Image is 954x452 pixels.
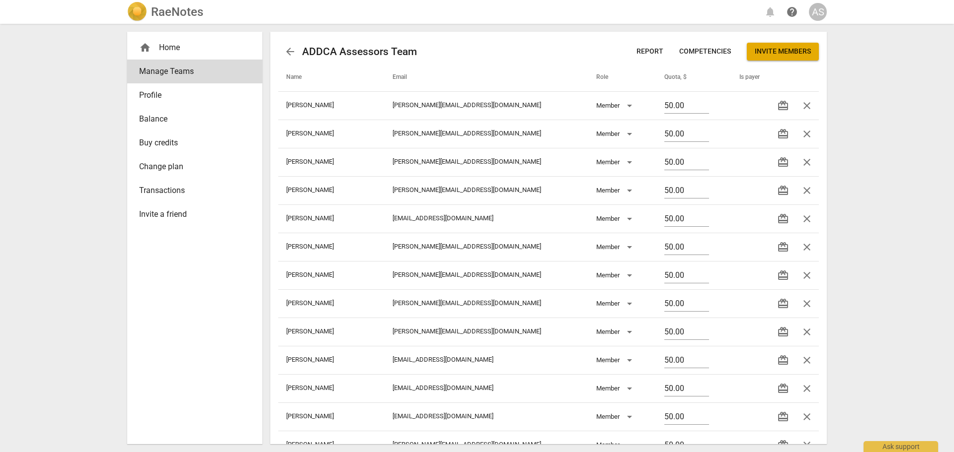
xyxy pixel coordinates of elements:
[801,185,813,196] span: close
[771,122,795,146] button: Transfer credits
[127,107,262,131] a: Balance
[777,100,789,112] span: redeem
[139,42,151,54] span: home
[278,261,385,289] td: [PERSON_NAME]
[596,381,636,396] div: Member
[385,346,588,374] td: [EMAIL_ADDRESS][DOMAIN_NAME]
[636,47,663,57] span: Report
[783,3,801,21] a: Help
[801,439,813,451] span: close
[278,318,385,346] td: [PERSON_NAME]
[278,148,385,176] td: [PERSON_NAME]
[385,261,588,289] td: [PERSON_NAME][EMAIL_ADDRESS][DOMAIN_NAME]
[385,374,588,402] td: [EMAIL_ADDRESS][DOMAIN_NAME]
[786,6,798,18] span: help
[151,5,203,19] h2: RaeNotes
[777,185,789,196] span: redeem
[596,409,636,425] div: Member
[801,213,813,225] span: close
[747,43,819,61] button: Invite members
[801,354,813,366] span: close
[777,411,789,423] span: redeem
[664,73,699,81] span: Quota, $
[771,405,795,429] button: Transfer credits
[801,100,813,112] span: close
[393,73,419,81] span: Email
[596,296,636,312] div: Member
[801,241,813,253] span: close
[127,2,203,22] a: LogoRaeNotes
[278,402,385,431] td: [PERSON_NAME]
[596,154,636,170] div: Member
[302,46,417,58] h2: ADDCA Assessors Team
[801,128,813,140] span: close
[139,185,242,196] span: Transactions
[809,3,827,21] button: AS
[127,202,262,226] a: Invite a friend
[127,60,262,83] a: Manage Teams
[385,176,588,204] td: [PERSON_NAME][EMAIL_ADDRESS][DOMAIN_NAME]
[127,36,262,60] div: Home
[671,43,739,61] button: Competencies
[596,211,636,227] div: Member
[385,402,588,431] td: [EMAIL_ADDRESS][DOMAIN_NAME]
[278,204,385,233] td: [PERSON_NAME]
[801,383,813,394] span: close
[385,204,588,233] td: [EMAIL_ADDRESS][DOMAIN_NAME]
[596,126,636,142] div: Member
[139,89,242,101] span: Profile
[777,156,789,168] span: redeem
[596,267,636,283] div: Member
[596,352,636,368] div: Member
[777,326,789,338] span: redeem
[777,354,789,366] span: redeem
[679,47,731,57] span: Competencies
[278,176,385,204] td: [PERSON_NAME]
[731,64,763,91] th: Is payer
[278,346,385,374] td: [PERSON_NAME]
[127,179,262,202] a: Transactions
[777,269,789,281] span: redeem
[771,320,795,344] button: Transfer credits
[278,233,385,261] td: [PERSON_NAME]
[801,269,813,281] span: close
[771,235,795,259] button: Transfer credits
[596,73,620,81] span: Role
[596,324,636,340] div: Member
[771,150,795,174] button: Transfer credits
[139,113,242,125] span: Balance
[139,65,242,77] span: Manage Teams
[771,207,795,231] button: Transfer credits
[286,73,314,81] span: Name
[771,377,795,400] button: Transfer credits
[771,263,795,287] button: Transfer credits
[596,98,636,114] div: Member
[801,411,813,423] span: close
[385,233,588,261] td: [PERSON_NAME][EMAIL_ADDRESS][DOMAIN_NAME]
[801,326,813,338] span: close
[385,289,588,318] td: [PERSON_NAME][EMAIL_ADDRESS][DOMAIN_NAME]
[278,289,385,318] td: [PERSON_NAME]
[127,2,147,22] img: Logo
[127,155,262,179] a: Change plan
[777,213,789,225] span: redeem
[127,131,262,155] a: Buy credits
[278,374,385,402] td: [PERSON_NAME]
[385,148,588,176] td: [PERSON_NAME][EMAIL_ADDRESS][DOMAIN_NAME]
[139,137,242,149] span: Buy credits
[777,383,789,394] span: redeem
[771,292,795,316] button: Transfer credits
[596,239,636,255] div: Member
[777,439,789,451] span: redeem
[629,43,671,61] button: Report
[596,183,636,198] div: Member
[278,120,385,148] td: [PERSON_NAME]
[771,348,795,372] button: Transfer credits
[139,208,242,220] span: Invite a friend
[801,156,813,168] span: close
[771,94,795,118] button: Transfer credits
[385,318,588,346] td: [PERSON_NAME][EMAIL_ADDRESS][DOMAIN_NAME]
[755,47,811,57] span: Invite members
[385,120,588,148] td: [PERSON_NAME][EMAIL_ADDRESS][DOMAIN_NAME]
